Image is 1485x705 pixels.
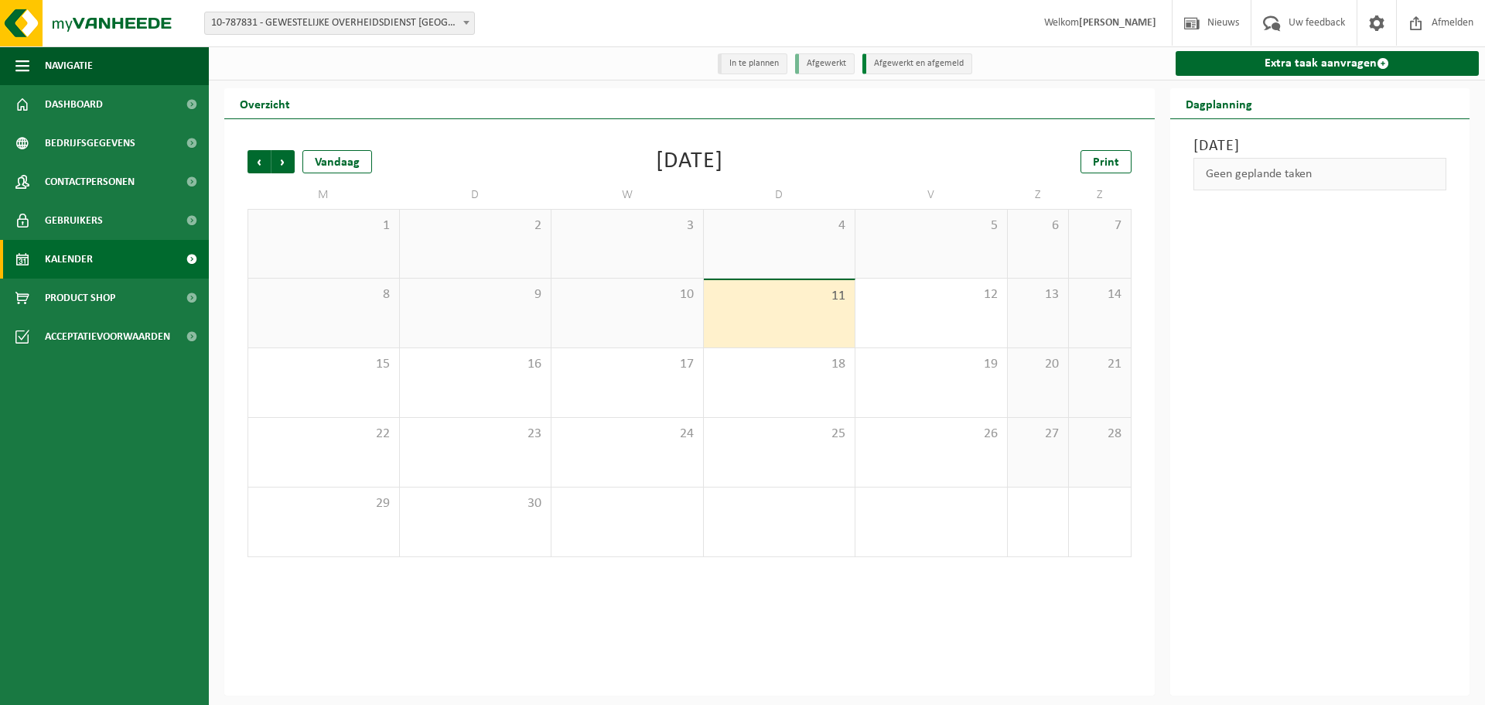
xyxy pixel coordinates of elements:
span: 24 [559,426,695,443]
span: Vorige [247,150,271,173]
span: 11 [712,288,848,305]
h2: Overzicht [224,88,306,118]
span: 20 [1016,356,1061,373]
span: 4 [712,217,848,234]
span: 16 [408,356,544,373]
td: D [400,181,552,209]
td: Z [1069,181,1131,209]
span: 17 [559,356,695,373]
span: 27 [1016,426,1061,443]
li: Afgewerkt en afgemeld [862,53,972,74]
h2: Dagplanning [1170,88,1268,118]
span: Volgende [271,150,295,173]
span: Kalender [45,240,93,279]
span: Product Shop [45,279,115,317]
span: 26 [863,426,999,443]
td: D [704,181,856,209]
span: 10-787831 - GEWESTELIJKE OVERHEIDSDIENST BRUSSEL (BRUCEFO) - ANDERLECHT [204,12,475,35]
span: 12 [863,286,999,303]
span: 18 [712,356,848,373]
span: 1 [256,217,391,234]
a: Print [1080,150,1132,173]
li: Afgewerkt [795,53,855,74]
span: 10-787831 - GEWESTELIJKE OVERHEIDSDIENST BRUSSEL (BRUCEFO) - ANDERLECHT [205,12,474,34]
td: M [247,181,400,209]
span: 6 [1016,217,1061,234]
span: 5 [863,217,999,234]
li: In te plannen [718,53,787,74]
span: Acceptatievoorwaarden [45,317,170,356]
h3: [DATE] [1193,135,1447,158]
span: 29 [256,495,391,512]
div: [DATE] [656,150,723,173]
span: 2 [408,217,544,234]
span: 25 [712,426,848,443]
td: Z [1008,181,1070,209]
span: Dashboard [45,85,103,124]
span: Bedrijfsgegevens [45,124,135,163]
span: 3 [559,217,695,234]
span: 28 [1077,426,1122,443]
td: V [855,181,1008,209]
span: 19 [863,356,999,373]
span: Print [1093,156,1119,169]
span: 23 [408,426,544,443]
span: 10 [559,286,695,303]
span: 9 [408,286,544,303]
span: 13 [1016,286,1061,303]
span: Gebruikers [45,201,103,240]
span: 15 [256,356,391,373]
span: 14 [1077,286,1122,303]
span: 30 [408,495,544,512]
span: Navigatie [45,46,93,85]
td: W [551,181,704,209]
span: Contactpersonen [45,163,135,201]
span: 7 [1077,217,1122,234]
div: Geen geplande taken [1193,158,1447,190]
span: 21 [1077,356,1122,373]
a: Extra taak aanvragen [1176,51,1480,76]
span: 22 [256,426,391,443]
div: Vandaag [302,150,372,173]
strong: [PERSON_NAME] [1079,17,1156,29]
span: 8 [256,286,391,303]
